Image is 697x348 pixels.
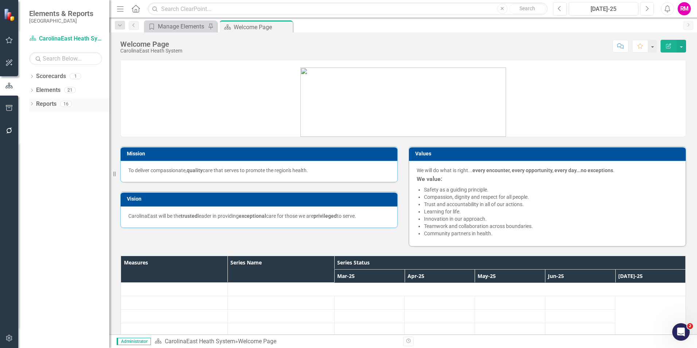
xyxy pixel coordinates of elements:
div: 21 [64,87,76,93]
input: Search ClearPoint... [148,3,548,15]
button: [DATE]-25 [569,2,638,15]
span: 2 [687,323,693,329]
strong: exceptional [239,213,266,219]
a: CarolinaEast Heath System [29,35,102,43]
strong: quality [187,167,203,173]
li: Learning for life. [424,208,678,215]
a: Elements [36,86,61,94]
div: 16 [60,101,72,107]
strong: every encounter, every opportunity, every day...no exceptions [472,167,613,173]
h3: Mission [127,151,394,156]
input: Search Below... [29,52,102,65]
strong: privileged [314,213,337,219]
li: Safety as a guiding principle. [424,186,678,193]
li: Community partners in health. [424,230,678,237]
small: [GEOGRAPHIC_DATA] [29,18,93,24]
img: mceclip1.png [300,67,506,137]
h3: Vision [127,196,394,202]
button: RM [678,2,691,15]
a: Reports [36,100,57,108]
p: CarolinaEast will be the leader in providing care for those we are to serve. [128,212,390,220]
div: » [155,337,398,346]
a: Manage Elements [146,22,206,31]
div: [DATE]-25 [571,5,636,13]
p: To deliver compassionate, care that serves to promote the region's health. [128,167,390,174]
div: 1 [70,73,81,80]
a: CarolinaEast Heath System [165,338,235,345]
span: Administrator [117,338,151,345]
span: Elements & Reports [29,9,93,18]
h3: Values [415,151,682,156]
div: Welcome Page [238,338,276,345]
li: Trust and accountability in all of our actions. [424,201,678,208]
h3: We value: [417,176,678,182]
div: CarolinaEast Heath System [120,48,182,54]
img: ClearPoint Strategy [4,8,16,21]
button: Search [509,4,546,14]
a: Scorecards [36,72,66,81]
div: Manage Elements [158,22,206,31]
span: Search [519,5,535,11]
div: Welcome Page [234,23,291,32]
li: Teamwork and collaboration across boundaries. [424,223,678,230]
li: Compassion, dignity and respect for all people. [424,193,678,201]
p: We will do what is right... . [417,167,678,174]
iframe: Intercom live chat [672,323,690,341]
div: Welcome Page [120,40,182,48]
li: Innovation in our approach. [424,215,678,223]
strong: trusted [181,213,198,219]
